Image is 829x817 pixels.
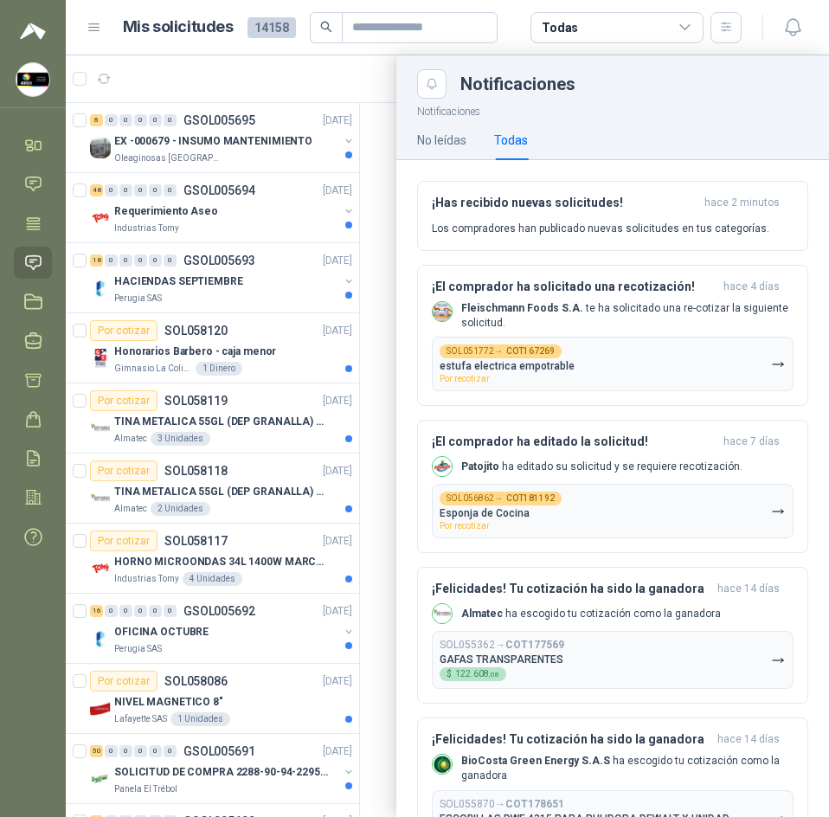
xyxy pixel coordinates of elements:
[461,301,794,331] p: te ha solicitado una re-cotizar la siguiente solicitud.
[123,15,234,40] h1: Mis solicitudes
[16,63,49,96] img: Company Logo
[432,484,794,538] button: SOL056862→COT181192Esponja de CocinaPor recotizar
[440,653,563,666] p: GAFAS TRANSPARENTES
[461,460,499,473] b: Patojito
[717,732,780,747] span: hace 14 días
[433,604,452,623] img: Company Logo
[433,457,452,476] img: Company Logo
[440,667,506,681] div: $
[417,265,808,407] button: ¡El comprador ha solicitado una recotización!hace 4 días Company LogoFleischmann Foods S.A. te ha...
[506,494,555,503] b: COT181192
[440,521,490,531] span: Por recotizar
[461,754,794,783] p: ha escogido tu cotización como la ganadora
[247,17,296,38] span: 14158
[723,280,780,294] span: hace 4 días
[505,798,564,810] b: COT178651
[461,608,503,620] b: Almatec
[417,131,466,150] div: No leídas
[461,607,721,621] p: ha escogido tu cotización como la ganadora
[432,434,717,449] h3: ¡El comprador ha editado la solicitud!
[417,420,808,553] button: ¡El comprador ha editado la solicitud!hace 7 días Company LogoPatojito ha editado su solicitud y ...
[455,670,499,679] span: 122.608
[717,582,780,596] span: hace 14 días
[433,755,452,774] img: Company Logo
[433,302,452,321] img: Company Logo
[432,337,794,391] button: SOL051772→COT167269estufa electrica empotrablePor recotizar
[506,347,555,356] b: COT167269
[320,21,332,33] span: search
[432,280,717,294] h3: ¡El comprador ha solicitado una recotización!
[440,374,490,383] span: Por recotizar
[432,732,710,747] h3: ¡Felicidades! Tu cotización ha sido la ganadora
[460,75,808,93] div: Notificaciones
[440,639,564,652] p: SOL055362 →
[440,344,562,358] div: SOL051772 →
[461,755,610,767] b: BioCosta Green Energy S.A.S
[417,69,447,99] button: Close
[440,798,564,811] p: SOL055870 →
[461,302,583,314] b: Fleischmann Foods S.A.
[542,18,578,37] div: Todas
[396,99,829,120] p: Notificaciones
[489,671,499,679] span: ,08
[461,460,742,474] p: ha editado su solicitud y se requiere recotización.
[417,181,808,251] button: ¡Has recibido nuevas solicitudes!hace 2 minutos Los compradores han publicado nuevas solicitudes ...
[723,434,780,449] span: hace 7 días
[440,507,530,519] p: Esponja de Cocina
[494,131,528,150] div: Todas
[417,567,808,704] button: ¡Felicidades! Tu cotización ha sido la ganadorahace 14 días Company LogoAlmatec ha escogido tu co...
[704,196,780,210] span: hace 2 minutos
[432,631,794,689] button: SOL055362→COT177569GAFAS TRANSPARENTES$122.608,08
[440,492,562,505] div: SOL056862 →
[432,221,769,236] p: Los compradores han publicado nuevas solicitudes en tus categorías.
[432,196,697,210] h3: ¡Has recibido nuevas solicitudes!
[505,639,564,651] b: COT177569
[440,360,575,372] p: estufa electrica empotrable
[432,582,710,596] h3: ¡Felicidades! Tu cotización ha sido la ganadora
[20,21,46,42] img: Logo peakr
